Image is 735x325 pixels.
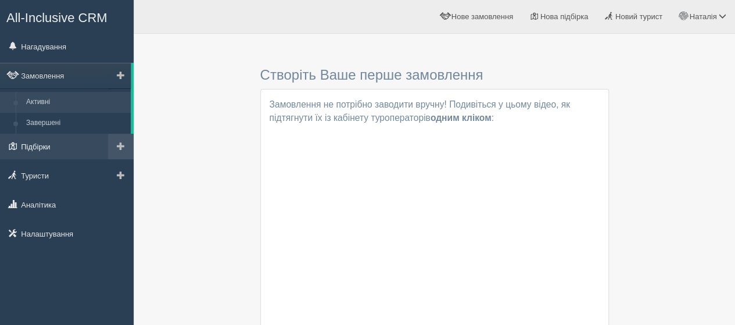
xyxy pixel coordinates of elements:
p: Замовлення не потрібно заводити вручну! Подивіться у цьому відео, як підтягнути їх із кабінету ту... [270,98,600,125]
a: Завершені [21,113,131,134]
b: одним кліком [431,113,492,123]
span: Наталія [689,12,716,21]
span: Нова підбірка [540,12,589,21]
span: Нове замовлення [451,12,513,21]
span: Новий турист [615,12,662,21]
a: Активні [21,92,131,113]
h3: Створіть Ваше перше замовлення [260,67,609,83]
a: All-Inclusive CRM [1,1,133,33]
span: All-Inclusive CRM [6,10,107,25]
